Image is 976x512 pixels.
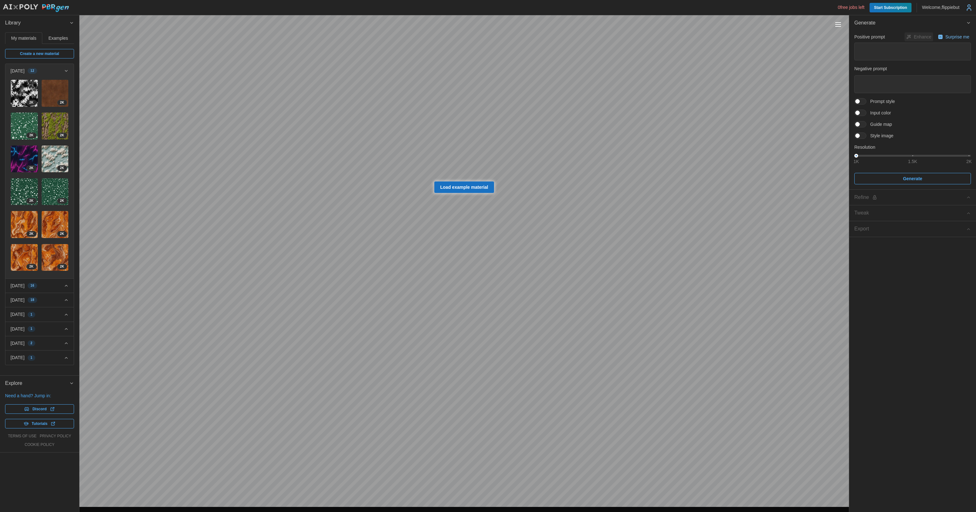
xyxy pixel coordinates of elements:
span: Start Subscription [874,3,907,12]
span: Discord [32,405,47,413]
a: H6sSAugYdvS1fWRQKMKp2K [41,211,69,238]
span: Explore [5,376,69,391]
a: qTGjMMT3Ej7Wefj6OxMd2K [41,112,69,140]
img: dIcYECJRSH2N22YoMQdn [11,80,38,107]
span: 1 [30,326,32,331]
img: qTGjMMT3Ej7Wefj6OxMd [42,113,69,140]
p: 0 free jobs left [838,4,864,10]
span: Tweak [854,205,966,221]
span: 1 [30,312,32,317]
span: 2 K [60,231,64,236]
img: vybxgMkP5JUXLPmixU17 [42,244,69,271]
a: Load example material [434,181,494,193]
span: Style image [866,133,893,139]
button: Generate [854,173,971,184]
button: Export [849,221,976,237]
span: Export [854,221,966,237]
button: [DATE]1 [5,351,74,365]
button: [DATE]1 [5,322,74,336]
a: dIcYECJRSH2N22YoMQdn2K [10,79,38,107]
span: Load example material [440,182,488,193]
a: N51RfRT0Nm0E7esia2fz2K [41,178,69,206]
img: ax9IX4rhKfyI0a091Jt8 [42,80,69,107]
span: Examples [49,36,68,40]
button: [DATE]2 [5,336,74,350]
a: ax9IX4rhKfyI0a091Jt82K [41,79,69,107]
img: N51RfRT0Nm0E7esia2fz [42,178,69,205]
a: Create a new material [5,49,74,58]
button: [DATE]16 [5,279,74,293]
span: 16 [30,283,34,288]
span: 2 K [29,100,33,105]
p: [DATE] [10,340,24,346]
button: Generate [849,15,976,31]
a: vybxgMkP5JUXLPmixU172K [41,244,69,271]
span: Guide map [866,121,892,127]
img: H6sSAugYdvS1fWRQKMKp [42,211,69,238]
p: Need a hand? Jump in: [5,393,74,399]
span: Tutorials [32,419,48,428]
p: [DATE] [10,283,24,289]
span: 1 [30,355,32,360]
p: Resolution [854,144,971,150]
img: mNHFkXACvc7FBjPxZACM [11,211,38,238]
div: [DATE]12 [5,78,74,278]
img: aQETaolmVl87xebc0oK3 [42,146,69,173]
button: Tweak [849,205,976,221]
div: Generate [849,31,976,189]
img: tsBq9RyRAB54nSBllMlo [11,113,38,140]
button: Toggle viewport controls [834,20,843,29]
span: 2 K [29,231,33,236]
span: 2 K [60,133,64,138]
button: [DATE]12 [5,64,74,78]
a: terms of use [8,433,37,439]
button: Surprise me [936,32,971,41]
p: Positive prompt [854,34,885,40]
span: 2 K [29,264,33,269]
span: Generate [903,173,922,184]
span: 2 K [60,264,64,269]
span: Library [5,15,69,31]
span: 2 K [60,198,64,203]
span: 2 K [29,198,33,203]
span: Create a new material [20,49,59,58]
span: 2 K [60,100,64,105]
button: Enhance [905,32,933,41]
p: Welcome, flippiebut [922,4,959,10]
a: mNHFkXACvc7FBjPxZACM2K [10,211,38,238]
span: 2 K [60,166,64,171]
div: Refine [854,194,966,201]
span: 2 K [29,133,33,138]
p: [DATE] [10,311,24,317]
button: Refine [849,190,976,205]
a: HtWr3pRLFHg0IUuV6r482K [10,244,38,271]
span: 2 [30,341,32,346]
span: Prompt style [866,98,895,105]
span: Input color [866,110,891,116]
a: tsBq9RyRAB54nSBllMlo2K [10,112,38,140]
a: Discord [5,404,74,414]
a: 4KDU1pD5Hual2tY3OUN82K [10,178,38,206]
a: cookie policy [24,442,54,447]
a: Start Subscription [870,3,912,12]
p: [DATE] [10,354,24,361]
p: Surprise me [945,34,971,40]
a: KGMQxb7mFCsVSX0zXBuE2K [10,145,38,173]
p: [DATE] [10,297,24,303]
button: [DATE]1 [5,307,74,321]
a: Tutorials [5,419,74,428]
img: AIxPoly PBRgen [3,4,69,12]
a: aQETaolmVl87xebc0oK32K [41,145,69,173]
p: [DATE] [10,68,24,74]
span: 18 [30,297,34,303]
img: 4KDU1pD5Hual2tY3OUN8 [11,178,38,205]
img: HtWr3pRLFHg0IUuV6r48 [11,244,38,271]
p: Negative prompt [854,65,971,72]
span: 12 [30,68,34,73]
a: privacy policy [40,433,71,439]
span: Generate [854,15,966,31]
button: [DATE]18 [5,293,74,307]
p: Enhance [914,34,932,40]
span: 2 K [29,166,33,171]
p: [DATE] [10,326,24,332]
